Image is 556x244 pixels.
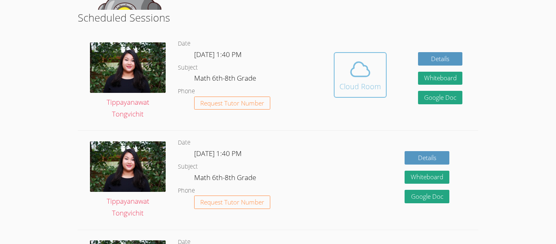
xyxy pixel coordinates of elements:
[90,141,166,219] a: Tippayanawat Tongvichit
[418,72,463,85] button: Whiteboard
[90,42,166,120] a: Tippayanawat Tongvichit
[418,91,463,104] a: Google Doc
[339,81,381,92] div: Cloud Room
[200,199,264,205] span: Request Tutor Number
[178,186,195,196] dt: Phone
[194,50,242,59] span: [DATE] 1:40 PM
[194,196,270,209] button: Request Tutor Number
[90,141,166,192] img: IMG_0561.jpeg
[194,73,258,86] dd: Math 6th-8th Grade
[194,97,270,110] button: Request Tutor Number
[405,171,449,184] button: Whiteboard
[78,10,478,25] h2: Scheduled Sessions
[405,151,449,165] a: Details
[178,162,198,172] dt: Subject
[418,52,463,66] a: Details
[194,149,242,158] span: [DATE] 1:40 PM
[178,39,190,49] dt: Date
[90,42,166,93] img: IMG_0561.jpeg
[200,100,264,106] span: Request Tutor Number
[178,86,195,97] dt: Phone
[334,52,387,98] button: Cloud Room
[405,190,449,203] a: Google Doc
[194,172,258,186] dd: Math 6th-8th Grade
[178,138,190,148] dt: Date
[178,63,198,73] dt: Subject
